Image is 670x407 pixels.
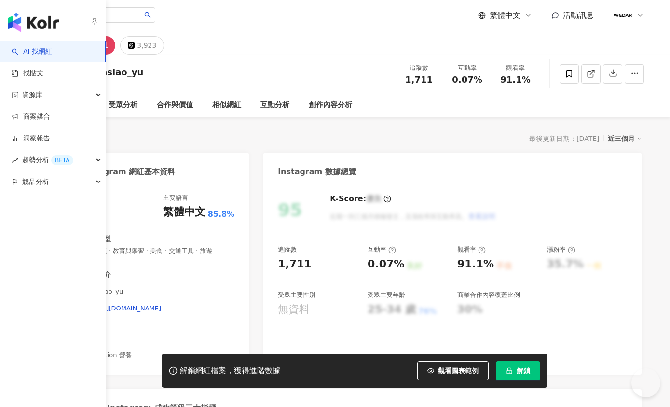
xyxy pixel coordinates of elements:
[208,209,235,220] span: 85.8%
[12,157,18,164] span: rise
[608,132,642,145] div: 近三個月
[157,99,193,111] div: 合作與價值
[82,304,235,313] a: [URL][DOMAIN_NAME]
[278,257,312,272] div: 1,711
[144,12,151,18] span: search
[457,257,494,272] div: 91.1%
[368,291,405,299] div: 受眾主要年齡
[82,270,111,280] div: 社群簡介
[278,245,297,254] div: 追蹤數
[278,302,310,317] div: 無資料
[137,39,156,52] div: 3,923
[401,63,438,73] div: 追蹤數
[368,257,404,272] div: 0.07%
[497,63,534,73] div: 觀看率
[614,6,632,25] img: 07016.png
[457,291,520,299] div: 商業合作內容覆蓋比例
[101,66,144,78] div: hsiao_yu
[517,367,530,375] span: 解鎖
[22,171,49,193] span: 競品分析
[563,11,594,20] span: 活動訊息
[490,10,520,21] span: 繁體中文
[51,155,73,165] div: BETA
[278,167,356,177] div: Instagram 數據總覽
[330,194,391,204] div: K-Score :
[82,351,132,359] span: 🎓Nutrition 營養
[500,75,530,84] span: 91.1%
[82,247,235,255] span: 日常話題 · 教育與學習 · 美食 · 交通工具 · 旅遊
[12,47,52,56] a: searchAI 找網紅
[180,366,280,376] div: 解鎖網紅檔案，獲得進階數據
[547,245,575,254] div: 漲粉率
[82,167,176,177] div: Instagram 網紅基本資料
[12,69,43,78] a: 找貼文
[212,99,241,111] div: 相似網紅
[278,291,315,299] div: 受眾主要性別
[506,367,513,374] span: lock
[438,367,479,375] span: 觀看圖表範例
[368,245,396,254] div: 互動率
[452,75,482,84] span: 0.07%
[82,234,111,244] div: 網紅類型
[449,63,486,73] div: 互動率
[496,361,540,380] button: 解鎖
[22,84,42,106] span: 資源庫
[109,99,137,111] div: 受眾分析
[163,205,205,220] div: 繁體中文
[260,99,289,111] div: 互動分析
[8,13,59,32] img: logo
[457,245,486,254] div: 觀看率
[120,36,164,55] button: 3,923
[92,304,162,313] div: [URL][DOMAIN_NAME]
[417,361,489,380] button: 觀看圖表範例
[12,112,50,122] a: 商案媒合
[82,287,235,296] span: ርል | hsiao_yu__
[12,134,50,143] a: 洞察報告
[163,194,188,202] div: 主要語言
[309,99,352,111] div: 創作內容分析
[529,135,599,142] div: 最後更新日期：[DATE]
[22,149,73,171] span: 趨勢分析
[405,74,433,84] span: 1,711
